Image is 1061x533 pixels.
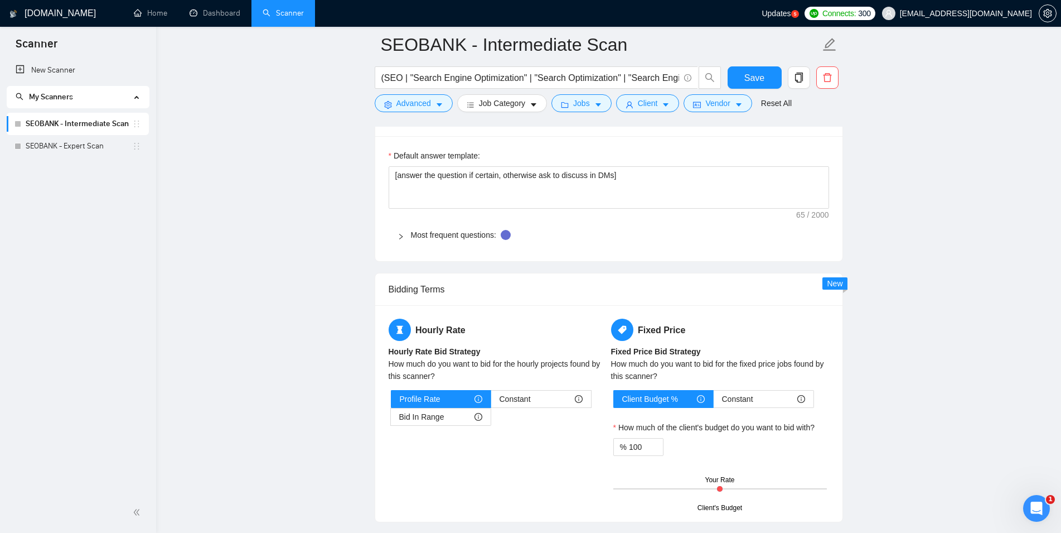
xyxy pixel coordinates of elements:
span: tag [611,319,633,341]
button: userClientcaret-down [616,94,680,112]
span: edit [822,37,837,52]
div: Most frequent questions: [389,222,829,248]
h5: Fixed Price [611,319,829,341]
span: holder [132,142,141,151]
h5: Hourly Rate [389,319,607,341]
span: setting [1039,9,1056,18]
input: Scanner name... [381,31,820,59]
span: 1 [1046,495,1055,504]
span: Connects: [822,7,856,20]
span: Vendor [705,97,730,109]
span: Save [744,71,764,85]
span: Constant [500,391,531,407]
button: idcardVendorcaret-down [684,94,752,112]
span: copy [788,73,810,83]
button: copy [788,66,810,89]
span: Profile Rate [400,391,440,407]
span: 300 [858,7,870,20]
span: Bid In Range [399,409,444,425]
span: up [654,440,661,447]
span: info-circle [684,74,691,81]
span: user [626,100,633,109]
div: How much do you want to bid for the hourly projects found by this scanner? [389,358,607,382]
a: SEOBANK - Expert Scan [26,135,132,157]
button: search [699,66,721,89]
li: SEOBANK - Expert Scan [7,135,149,157]
span: info-circle [474,413,482,421]
a: homeHome [134,8,167,18]
button: Save [728,66,782,89]
span: Increase Value [651,439,663,447]
button: delete [816,66,839,89]
a: dashboardDashboard [190,8,240,18]
label: Default answer template: [389,150,480,162]
span: caret-down [435,100,443,109]
button: folderJobscaret-down [551,94,612,112]
span: info-circle [697,395,705,403]
span: My Scanners [29,92,73,102]
img: upwork-logo.png [810,9,818,18]
span: caret-down [594,100,602,109]
span: caret-down [735,100,743,109]
span: user [885,9,893,17]
span: idcard [693,100,701,109]
span: hourglass [389,319,411,341]
span: info-circle [474,395,482,403]
b: Fixed Price Bid Strategy [611,347,701,356]
span: info-circle [797,395,805,403]
li: SEOBANK - Intermediate Scan [7,113,149,135]
span: Updates [762,9,791,18]
span: search [699,73,720,83]
span: New [827,279,842,288]
span: Scanner [7,36,66,59]
div: Client's Budget [697,503,742,513]
span: Jobs [573,97,590,109]
span: info-circle [575,395,583,403]
a: SEOBANK - Intermediate Scan [26,113,132,135]
li: New Scanner [7,59,149,81]
span: holder [132,119,141,128]
a: 5 [791,10,799,18]
b: Hourly Rate Bid Strategy [389,347,481,356]
iframe: Intercom live chat [1023,495,1050,522]
span: Client Budget % [622,391,678,407]
label: How much of the client's budget do you want to bid with? [613,421,815,434]
span: folder [561,100,569,109]
button: barsJob Categorycaret-down [457,94,547,112]
a: New Scanner [16,59,140,81]
span: delete [817,73,838,83]
div: Your Rate [705,475,735,486]
img: logo [9,5,17,23]
span: caret-down [530,100,537,109]
span: caret-down [662,100,670,109]
text: 5 [793,12,796,17]
span: Client [638,97,658,109]
input: Search Freelance Jobs... [381,71,679,85]
span: search [16,93,23,100]
a: Reset All [761,97,792,109]
span: My Scanners [16,92,73,102]
div: Bidding Terms [389,273,829,305]
div: How much do you want to bid for the fixed price jobs found by this scanner? [611,358,829,382]
a: setting [1039,9,1057,18]
a: Most frequent questions: [411,231,496,239]
span: Job Category [479,97,525,109]
span: setting [384,100,392,109]
span: down [654,448,661,455]
span: Decrease Value [651,447,663,455]
button: settingAdvancedcaret-down [375,94,453,112]
span: Constant [722,391,753,407]
span: Advanced [396,97,431,109]
a: searchScanner [263,8,304,18]
span: right [398,233,404,240]
input: How much of the client's budget do you want to bid with? [629,439,663,455]
button: setting [1039,4,1057,22]
span: double-left [133,507,144,518]
textarea: Default answer template: [389,166,829,209]
div: Tooltip anchor [501,230,511,240]
span: bars [467,100,474,109]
